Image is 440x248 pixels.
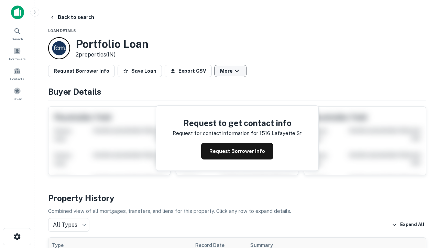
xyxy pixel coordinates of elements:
button: Save Loan [118,65,162,77]
button: Expand All [390,220,426,230]
a: Search [2,24,32,43]
h3: Portfolio Loan [76,38,148,51]
p: Combined view of all mortgages, transfers, and liens for this property. Click any row to expand d... [48,207,426,215]
span: Borrowers [9,56,25,62]
p: 1516 lafayette st [260,129,302,137]
div: All Types [48,218,89,232]
a: Contacts [2,64,32,83]
span: Contacts [10,76,24,82]
span: Loan Details [48,29,76,33]
button: Request Borrower Info [201,143,273,159]
span: Search [12,36,23,42]
img: capitalize-icon.png [11,6,24,19]
h4: Property History [48,192,426,204]
iframe: Chat Widget [406,193,440,226]
a: Saved [2,84,32,103]
a: Borrowers [2,44,32,63]
button: More [214,65,246,77]
p: Request for contact information for [173,129,258,137]
h4: Buyer Details [48,85,426,98]
span: Saved [12,96,22,102]
p: 2 properties (IN) [76,51,148,59]
button: Export CSV [165,65,212,77]
h4: Request to get contact info [173,117,302,129]
button: Back to search [47,11,97,23]
button: Request Borrower Info [48,65,115,77]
